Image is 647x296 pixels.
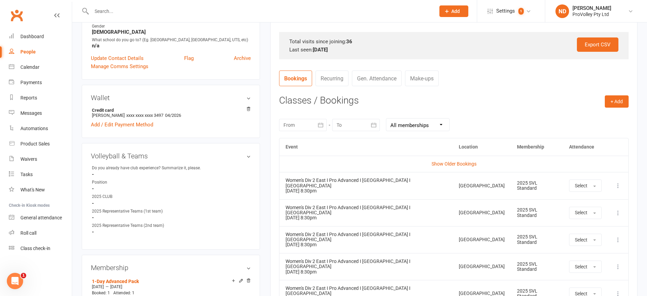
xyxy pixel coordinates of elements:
[20,126,48,131] div: Automations
[91,62,148,71] a: Manage Comms Settings
[517,181,557,191] div: 2025 SVL Standard
[9,106,72,121] a: Messages
[517,262,557,272] div: 2025 SVL Standard
[439,5,468,17] button: Add
[405,71,439,86] a: Make-ups
[92,291,110,295] span: Booked: 1
[91,264,251,271] h3: Membership
[605,95,629,108] button: + Add
[92,29,251,35] strong: [DEMOGRAPHIC_DATA]
[572,11,611,17] div: ProVolley Pty Ltd
[20,34,44,39] div: Dashboard
[20,95,37,100] div: Reports
[234,54,251,62] a: Archive
[346,38,352,45] strong: 36
[459,183,505,188] div: [GEOGRAPHIC_DATA]
[9,167,72,182] a: Tasks
[92,108,247,113] strong: Credit card
[511,138,563,156] th: Membership
[92,200,251,206] strong: -
[20,141,50,146] div: Product Sales
[9,90,72,106] a: Reports
[575,264,587,269] span: Select
[432,161,476,167] a: Show Older Bookings
[9,210,72,225] a: General attendance kiosk mode
[20,230,36,236] div: Roll call
[91,121,153,129] a: Add / Edit Payment Method
[8,7,25,24] a: Clubworx
[459,237,505,242] div: [GEOGRAPHIC_DATA]
[517,234,557,245] div: 2025 SVL Standard
[91,54,144,62] a: Update Contact Details
[20,246,50,251] div: Class check-in
[92,222,164,229] div: 2025 Representative Teams (2nd team)
[569,180,602,192] button: Select
[20,187,45,192] div: What's New
[21,273,26,278] span: 1
[20,215,62,220] div: General attendance
[92,171,251,177] strong: -
[92,215,251,221] strong: -
[555,4,569,18] div: ND
[113,291,134,295] span: Attended: 1
[459,210,505,215] div: [GEOGRAPHIC_DATA]
[90,284,251,290] div: —
[9,60,72,75] a: Calendar
[91,94,251,102] h3: Wallet
[92,165,201,171] div: Do you already have club experience? Summarize it, please.
[92,208,163,215] div: 2025 Representative Teams (1st team)
[279,95,629,106] h3: Classes / Bookings
[496,3,515,19] span: Settings
[20,64,39,70] div: Calendar
[126,113,163,118] span: xxxx xxxx xxxx 3497
[453,138,511,156] th: Location
[316,71,349,86] a: Recurring
[352,71,402,86] a: Gen. Attendance
[91,107,251,119] li: [PERSON_NAME]
[9,225,72,241] a: Roll call
[92,23,251,30] div: Gender
[289,46,618,54] div: Last seen:
[110,284,122,289] span: [DATE]
[9,44,72,60] a: People
[91,152,251,160] h3: Volleyball & Teams
[459,264,505,269] div: [GEOGRAPHIC_DATA]
[575,237,587,243] span: Select
[9,241,72,256] a: Class kiosk mode
[563,138,608,156] th: Attendance
[313,47,328,53] strong: [DATE]
[9,182,72,198] a: What's New
[92,179,148,186] div: Position
[92,43,251,49] strong: n/a
[279,226,452,253] td: [DATE] 8:30pm
[279,138,452,156] th: Event
[7,273,23,289] iframe: Intercom live chat
[9,121,72,136] a: Automations
[451,9,460,14] span: Add
[575,183,587,188] span: Select
[286,259,446,269] div: Women's Div 2 East I Pro Advanced I [GEOGRAPHIC_DATA] I [GEOGRAPHIC_DATA]
[20,80,42,85] div: Payments
[286,178,446,188] div: Women's Div 2 East I Pro Advanced I [GEOGRAPHIC_DATA] I [GEOGRAPHIC_DATA]
[20,172,33,177] div: Tasks
[9,136,72,152] a: Product Sales
[279,71,312,86] a: Bookings
[289,37,618,46] div: Total visits since joining:
[517,207,557,218] div: 2025 SVL Standard
[92,186,251,192] strong: -
[92,229,251,235] strong: -
[279,253,452,280] td: [DATE] 8:30pm
[286,232,446,243] div: Women's Div 2 East I Pro Advanced I [GEOGRAPHIC_DATA] I [GEOGRAPHIC_DATA]
[569,234,602,246] button: Select
[9,75,72,90] a: Payments
[575,210,587,215] span: Select
[518,8,524,15] span: 1
[459,291,505,296] div: [GEOGRAPHIC_DATA]
[165,113,181,118] span: 04/2026
[184,54,194,62] a: Flag
[279,199,452,226] td: [DATE] 8:30pm
[92,37,251,43] div: What school do you go to? (Eg. [GEOGRAPHIC_DATA], [GEOGRAPHIC_DATA], UTS, etc)
[569,207,602,219] button: Select
[92,193,148,200] div: 2025 CLUB
[572,5,611,11] div: [PERSON_NAME]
